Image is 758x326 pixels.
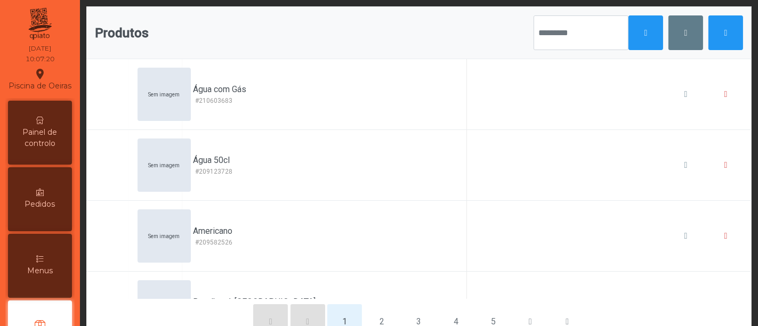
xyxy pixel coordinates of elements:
span: Americano [193,225,232,238]
span: Sem imagem [149,232,180,240]
span: Pedidos [25,199,55,210]
span: Sem imagem [149,161,180,169]
span: Painel de controlo [11,127,69,149]
span: #210603683 [195,96,232,105]
div: 10:07:20 [26,54,54,64]
span: Água com Gás [193,83,246,96]
span: Menus [27,265,53,276]
span: Bacalhau à [GEOGRAPHIC_DATA] [193,296,316,308]
img: qpiato [27,5,53,43]
span: Sem imagem [149,91,180,99]
span: #209123728 [195,167,232,176]
i: location_on [34,68,46,80]
div: [DATE] [29,44,51,53]
span: #209582526 [195,238,232,247]
div: Piscina de Oeiras [9,66,71,93]
span: Produtos [95,23,149,43]
span: Água 50cl [193,154,230,167]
